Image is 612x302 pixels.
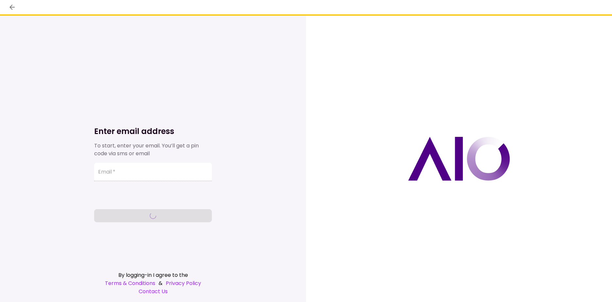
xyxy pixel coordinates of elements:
a: Privacy Policy [166,279,201,287]
img: AIO logo [408,137,510,181]
a: Contact Us [94,287,212,295]
button: back [7,2,18,13]
a: Terms & Conditions [105,279,155,287]
div: By logging-in I agree to the [94,271,212,279]
div: To start, enter your email. You’ll get a pin code via sms or email [94,142,212,158]
h1: Enter email address [94,126,212,137]
div: & [94,279,212,287]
